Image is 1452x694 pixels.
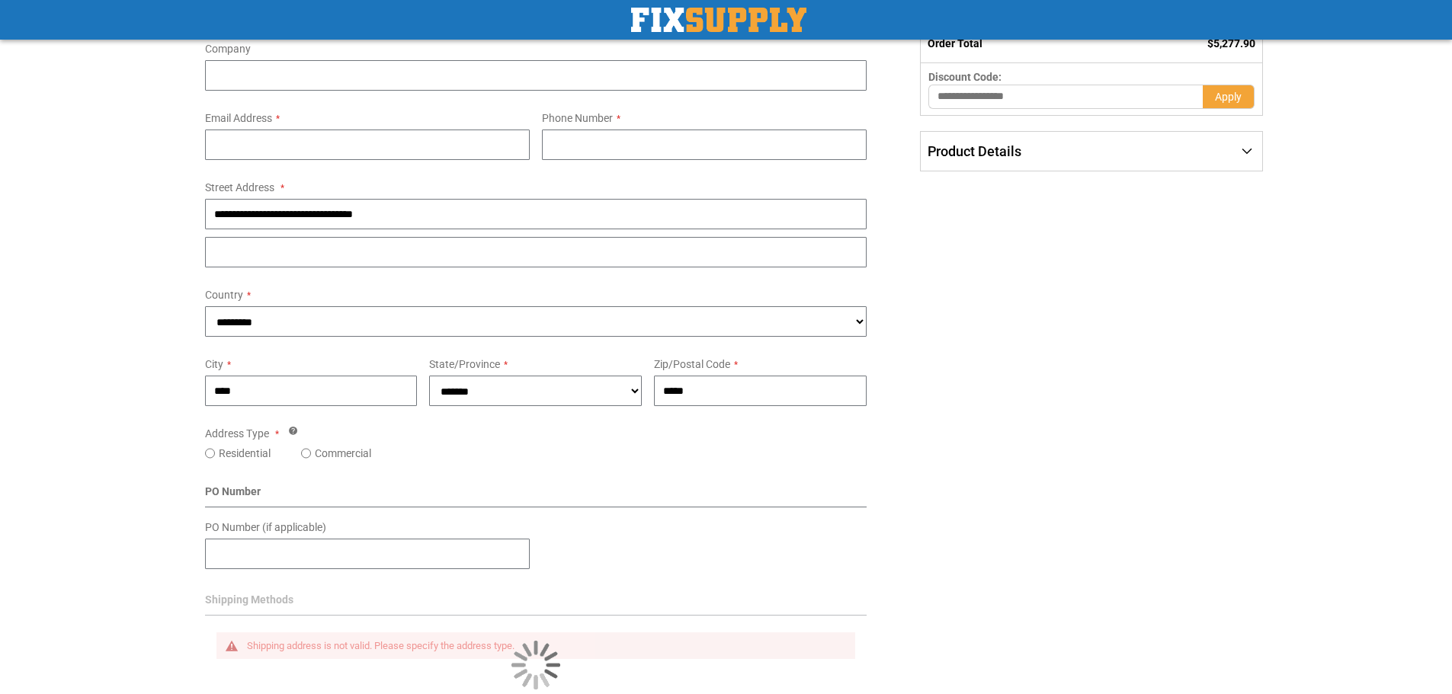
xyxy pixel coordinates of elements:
span: Phone Number [542,112,613,124]
span: Email Address [205,112,272,124]
label: Residential [219,446,271,461]
strong: Order Total [928,37,982,50]
a: store logo [631,8,806,32]
span: Apply [1215,91,1242,103]
div: PO Number [205,484,867,507]
span: Company [205,43,251,55]
span: $5,277.90 [1207,37,1255,50]
span: Product Details [928,143,1021,159]
span: City [205,358,223,370]
span: Zip/Postal Code [654,358,730,370]
span: Street Address [205,181,274,193]
span: Country [205,289,243,301]
span: State/Province [429,358,500,370]
span: PO Number (if applicable) [205,521,326,533]
span: Address Type [205,427,269,440]
img: Fix Industrial Supply [631,8,806,32]
span: Discount Code: [928,71,1002,83]
label: Commercial [315,446,371,461]
button: Apply [1203,85,1255,109]
img: Loading... [511,641,560,689]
